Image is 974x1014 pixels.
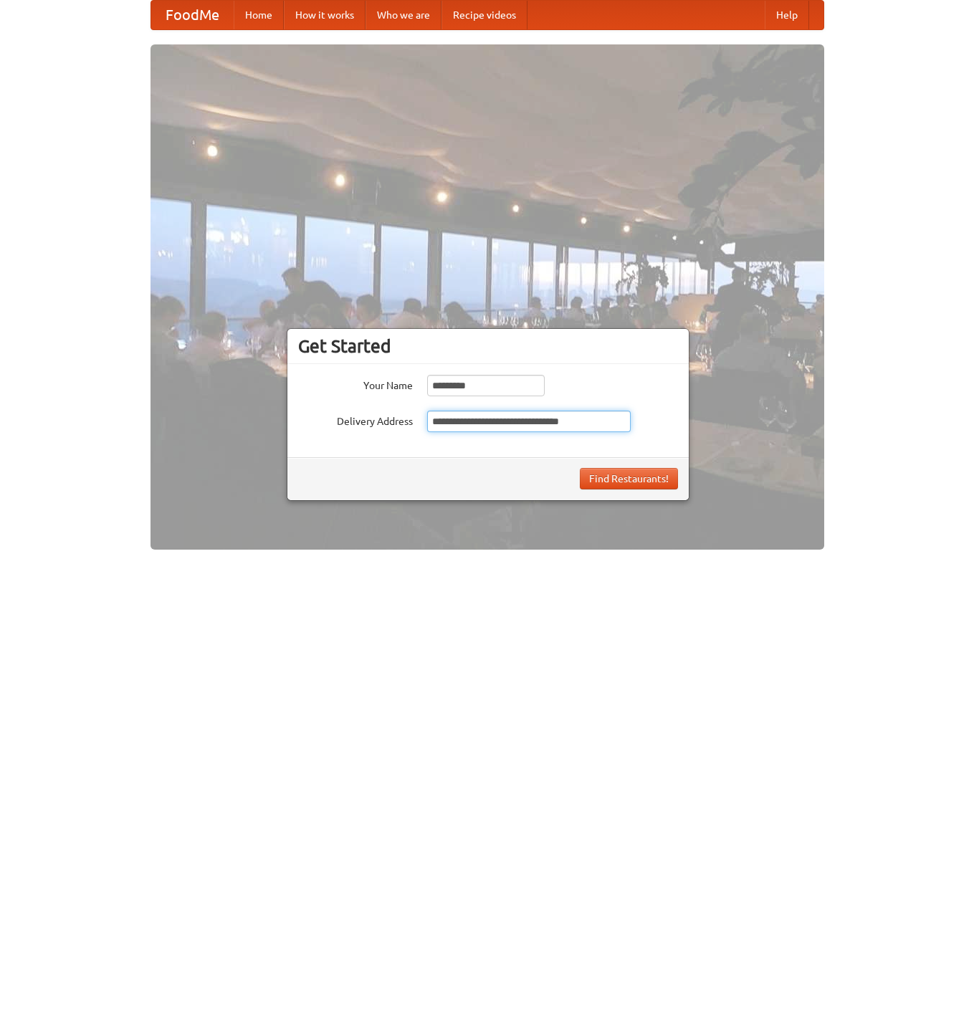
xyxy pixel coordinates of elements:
a: FoodMe [151,1,234,29]
a: Who we are [366,1,441,29]
label: Your Name [298,375,413,393]
a: How it works [284,1,366,29]
a: Help [765,1,809,29]
a: Home [234,1,284,29]
label: Delivery Address [298,411,413,429]
button: Find Restaurants! [580,468,678,489]
a: Recipe videos [441,1,527,29]
h3: Get Started [298,335,678,357]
